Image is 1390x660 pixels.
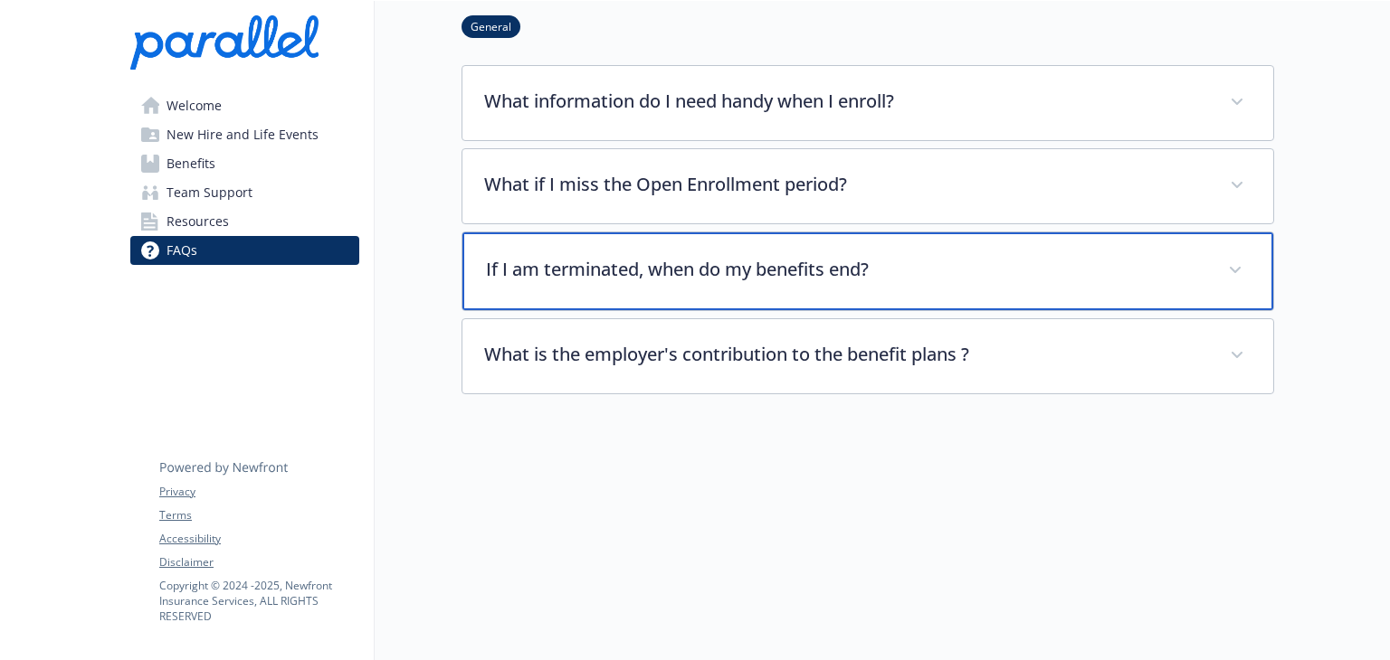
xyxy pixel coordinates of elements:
[130,178,359,207] a: Team Support
[159,507,358,523] a: Terms
[486,256,1206,283] p: If I am terminated, when do my benefits end?
[484,88,1208,115] p: What information do I need handy when I enroll?
[130,91,359,120] a: Welcome
[130,120,359,149] a: New Hire and Life Events
[167,149,215,178] span: Benefits
[167,207,229,236] span: Resources
[130,236,359,265] a: FAQs
[167,91,222,120] span: Welcome
[462,149,1273,223] div: What if I miss the Open Enrollment period?
[462,66,1273,140] div: What information do I need handy when I enroll?
[130,149,359,178] a: Benefits
[130,207,359,236] a: Resources
[167,236,197,265] span: FAQs
[159,531,358,547] a: Accessibility
[159,554,358,570] a: Disclaimer
[462,232,1273,310] div: If I am terminated, when do my benefits end?
[462,17,520,34] a: General
[484,341,1208,368] p: What is the employer's contribution to the benefit plans ?
[167,178,252,207] span: Team Support
[462,319,1273,393] div: What is the employer's contribution to the benefit plans ?
[484,171,1208,198] p: What if I miss the Open Enrollment period?
[167,120,319,149] span: New Hire and Life Events
[159,578,358,624] p: Copyright © 2024 - 2025 , Newfront Insurance Services, ALL RIGHTS RESERVED
[159,484,358,500] a: Privacy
